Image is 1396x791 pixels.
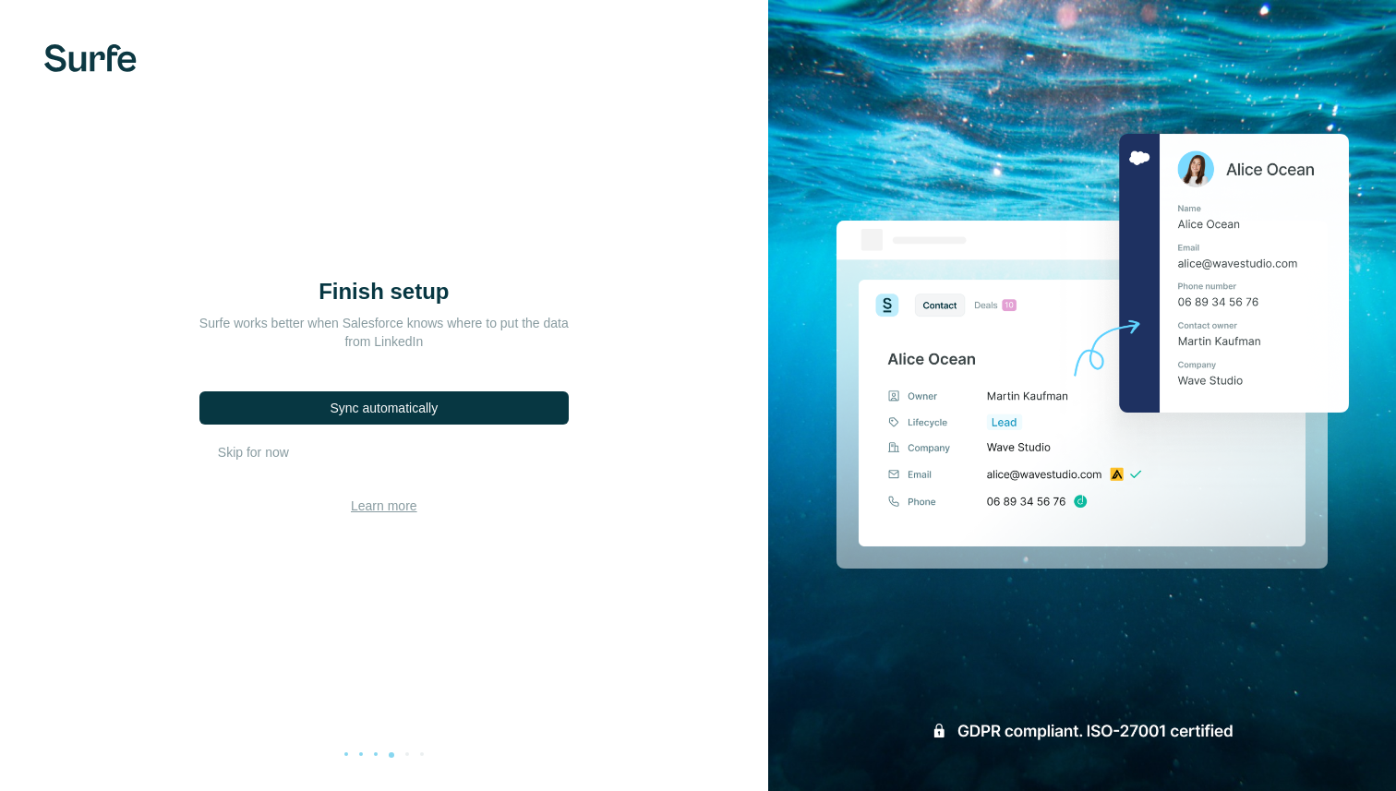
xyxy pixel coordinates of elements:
[199,391,569,425] button: Sync automatically
[330,399,438,417] div: Sync automatically
[351,497,417,515] button: Learn more
[199,277,569,306] h1: Finish setup
[218,443,289,461] button: Skip for now
[199,314,569,351] div: Surfe works better when Salesforce knows where to put the data from LinkedIn
[44,44,137,72] img: Surfe's logo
